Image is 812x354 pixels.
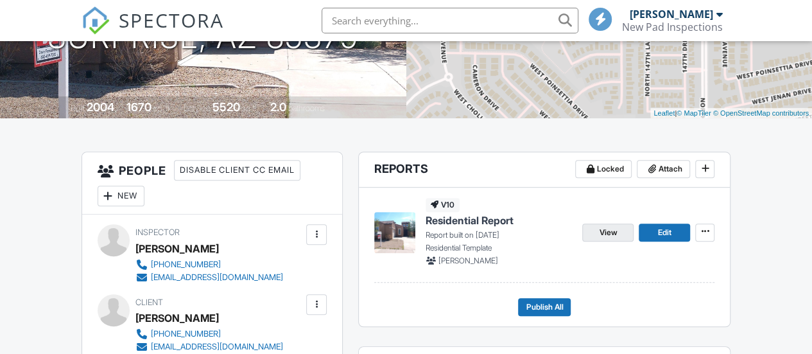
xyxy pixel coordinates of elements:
[126,100,151,114] div: 1670
[653,109,675,117] a: Leaflet
[184,103,211,113] span: Lot Size
[135,258,283,271] a: [PHONE_NUMBER]
[135,341,283,353] a: [EMAIL_ADDRESS][DOMAIN_NAME]
[82,152,343,215] h3: People
[677,109,711,117] a: © MapTiler
[135,239,219,258] div: [PERSON_NAME]
[82,6,110,35] img: The Best Home Inspection Software - Spectora
[151,342,283,352] div: [EMAIL_ADDRESS][DOMAIN_NAME]
[322,8,578,33] input: Search everything...
[288,103,325,113] span: bathrooms
[270,100,286,114] div: 2.0
[153,103,171,113] span: sq. ft.
[135,227,180,237] span: Inspector
[713,109,809,117] a: © OpenStreetMap contributors
[622,21,723,33] div: New Pad Inspections
[151,329,221,339] div: [PHONE_NUMBER]
[98,186,144,206] div: New
[135,297,163,307] span: Client
[135,271,283,284] a: [EMAIL_ADDRESS][DOMAIN_NAME]
[242,103,258,113] span: sq.ft.
[135,308,219,328] div: [PERSON_NAME]
[82,17,224,44] a: SPECTORA
[151,260,221,270] div: [PHONE_NUMBER]
[650,108,812,119] div: |
[174,160,300,181] div: Disable Client CC Email
[630,8,713,21] div: [PERSON_NAME]
[151,272,283,283] div: [EMAIL_ADDRESS][DOMAIN_NAME]
[212,100,240,114] div: 5520
[119,6,224,33] span: SPECTORA
[135,328,283,341] a: [PHONE_NUMBER]
[87,100,114,114] div: 2004
[71,103,85,113] span: Built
